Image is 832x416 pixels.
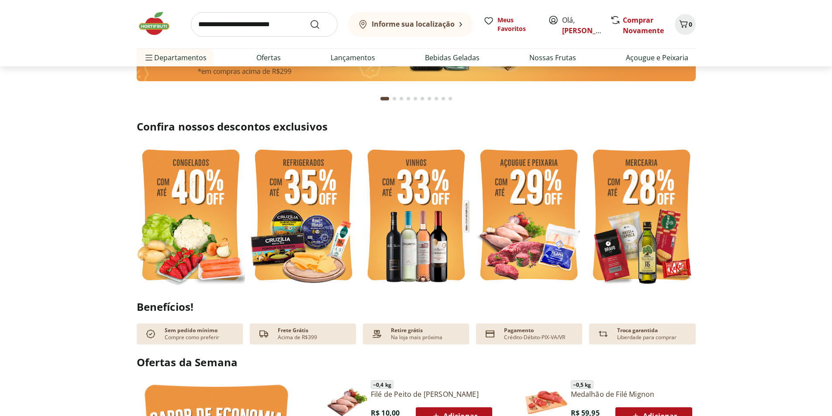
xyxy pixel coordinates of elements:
b: Informe sua localização [372,19,455,29]
span: Meus Favoritos [497,16,538,33]
a: Açougue e Peixaria [626,52,688,63]
p: Frete Grátis [278,327,308,334]
a: Meus Favoritos [483,16,538,33]
p: Na loja mais próxima [391,334,442,341]
button: Go to page 4 from fs-carousel [405,88,412,109]
img: truck [257,327,271,341]
span: Departamentos [144,47,207,68]
button: Go to page 7 from fs-carousel [426,88,433,109]
button: Menu [144,47,154,68]
p: Compre como preferir [165,334,219,341]
span: ~ 0,4 kg [371,380,394,389]
img: feira [137,144,245,289]
img: mercearia [587,144,696,289]
a: Nossas Frutas [529,52,576,63]
img: payment [370,327,384,341]
img: card [483,327,497,341]
h2: Confira nossos descontos exclusivos [137,120,696,134]
button: Go to page 9 from fs-carousel [440,88,447,109]
span: Olá, [562,15,601,36]
p: Troca garantida [617,327,658,334]
button: Go to page 2 from fs-carousel [391,88,398,109]
button: Carrinho [675,14,696,35]
button: Submit Search [310,19,331,30]
button: Informe sua localização [348,12,473,37]
button: Current page from fs-carousel [379,88,391,109]
img: açougue [475,144,583,289]
a: Lançamentos [331,52,375,63]
img: vinho [362,144,470,289]
p: Pagamento [504,327,534,334]
a: [PERSON_NAME] [562,26,619,35]
a: Filé de Peito de [PERSON_NAME] [371,389,492,399]
button: Go to page 3 from fs-carousel [398,88,405,109]
span: ~ 0,5 kg [571,380,594,389]
p: Retire grátis [391,327,423,334]
button: Go to page 6 from fs-carousel [419,88,426,109]
a: Comprar Novamente [623,15,664,35]
p: Crédito-Débito-PIX-VA/VR [504,334,565,341]
input: search [191,12,338,37]
p: Acima de R$399 [278,334,317,341]
a: Bebidas Geladas [425,52,480,63]
button: Go to page 8 from fs-carousel [433,88,440,109]
img: Devolução [596,327,610,341]
img: refrigerados [249,144,358,289]
img: check [144,327,158,341]
h2: Benefícios! [137,301,696,313]
h2: Ofertas da Semana [137,355,696,370]
p: Liberdade para comprar [617,334,677,341]
a: Medalhão de Filé Mignon [571,389,692,399]
a: Ofertas [256,52,281,63]
button: Go to page 10 from fs-carousel [447,88,454,109]
span: 0 [689,20,692,28]
img: Hortifruti [137,10,180,37]
p: Sem pedido mínimo [165,327,217,334]
button: Go to page 5 from fs-carousel [412,88,419,109]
